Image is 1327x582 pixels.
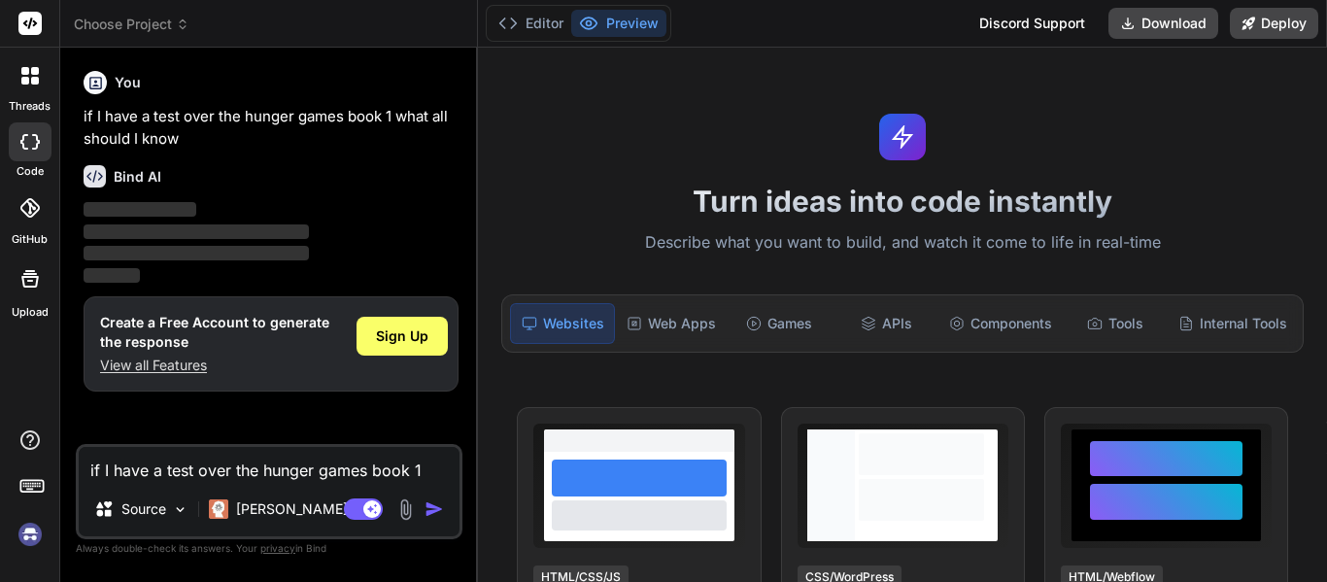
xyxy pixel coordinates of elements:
button: Editor [491,10,571,37]
span: privacy [260,542,295,554]
span: Choose Project [74,15,189,34]
h1: Create a Free Account to generate the response [100,313,329,352]
img: signin [14,518,47,551]
button: Deploy [1230,8,1318,39]
p: Describe what you want to build, and watch it come to life in real-time [490,230,1315,256]
span: ‌ [84,268,140,283]
div: Discord Support [968,8,1097,39]
div: Components [941,303,1060,344]
p: View all Features [100,356,329,375]
p: [PERSON_NAME] 4 S.. [236,499,381,519]
img: attachment [394,498,417,521]
span: ‌ [84,246,309,260]
div: Games [728,303,831,344]
h1: Turn ideas into code instantly [490,184,1315,219]
div: Web Apps [619,303,724,344]
span: Sign Up [376,326,428,346]
label: GitHub [12,231,48,248]
img: icon [425,499,444,519]
div: Tools [1064,303,1167,344]
div: APIs [834,303,937,344]
img: Claude 4 Sonnet [209,499,228,519]
button: Download [1108,8,1218,39]
p: Always double-check its answers. Your in Bind [76,539,462,558]
p: Source [121,499,166,519]
h6: Bind AI [114,167,161,187]
span: ‌ [84,202,196,217]
h6: You [115,73,141,92]
label: Upload [12,304,49,321]
img: Pick Models [172,501,188,518]
p: if I have a test over the hunger games book 1 what all should I know [84,106,459,150]
div: Websites [510,303,615,344]
button: Preview [571,10,666,37]
label: code [17,163,44,180]
label: threads [9,98,51,115]
span: ‌ [84,224,309,239]
div: Internal Tools [1171,303,1295,344]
